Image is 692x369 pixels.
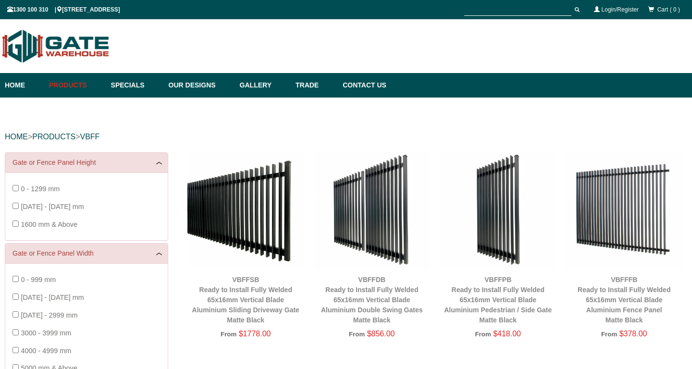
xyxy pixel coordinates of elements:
[187,152,304,269] img: VBFFSB - Ready to Install Fully Welded 65x16mm Vertical Blade - Aluminium Sliding Driveway Gate -...
[221,331,236,338] span: From
[239,330,271,338] span: $1778.00
[314,152,431,269] img: VBFFDB - Ready to Install Fully Welded 65x16mm Vertical Blade - Aluminium Double Swing Gates - Ma...
[106,73,164,98] a: Specials
[578,276,670,324] a: VBFFFBReady to Install Fully Welded 65x16mm Vertical BladeAluminium Fence PanelMatte Black
[349,331,365,338] span: From
[21,221,77,228] span: 1600 mm & Above
[5,133,28,141] a: HOME
[21,203,84,210] span: [DATE] - [DATE] mm
[80,133,99,141] a: VBFF
[21,329,71,337] span: 3000 - 3999 mm
[291,73,338,98] a: Trade
[5,73,44,98] a: Home
[619,330,647,338] span: $378.00
[21,276,56,283] span: 0 - 999 mm
[32,133,75,141] a: PRODUCTS
[464,4,571,16] input: SEARCH PRODUCTS
[21,347,71,355] span: 4000 - 4999 mm
[12,158,161,168] a: Gate or Fence Panel Height
[601,331,617,338] span: From
[493,330,521,338] span: $418.00
[367,330,395,338] span: $856.00
[440,152,556,269] img: VBFFPB - Ready to Install Fully Welded 65x16mm Vertical Blade - Aluminium Pedestrian / Side Gate ...
[44,73,106,98] a: Products
[192,276,299,324] a: VBFFSBReady to Install Fully Welded 65x16mm Vertical BladeAluminium Sliding Driveway GateMatte Black
[21,294,84,301] span: [DATE] - [DATE] mm
[444,276,552,324] a: VBFFPBReady to Install Fully Welded 65x16mm Vertical BladeAluminium Pedestrian / Side GateMatte B...
[164,73,235,98] a: Our Designs
[7,6,120,13] span: 1300 100 310 | [STREET_ADDRESS]
[21,185,60,193] span: 0 - 1299 mm
[475,331,491,338] span: From
[657,6,680,13] span: Cart ( 0 )
[338,73,386,98] a: Contact Us
[235,73,291,98] a: Gallery
[566,152,683,269] img: VBFFFB - Ready to Install Fully Welded 65x16mm Vertical Blade - Aluminium Fence Panel - Matte Bla...
[21,311,77,319] span: [DATE] - 2999 mm
[5,122,687,152] div: > >
[12,248,161,258] a: Gate or Fence Panel Width
[321,276,423,324] a: VBFFDBReady to Install Fully Welded 65x16mm Vertical BladeAluminium Double Swing GatesMatte Black
[602,6,639,13] a: Login/Register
